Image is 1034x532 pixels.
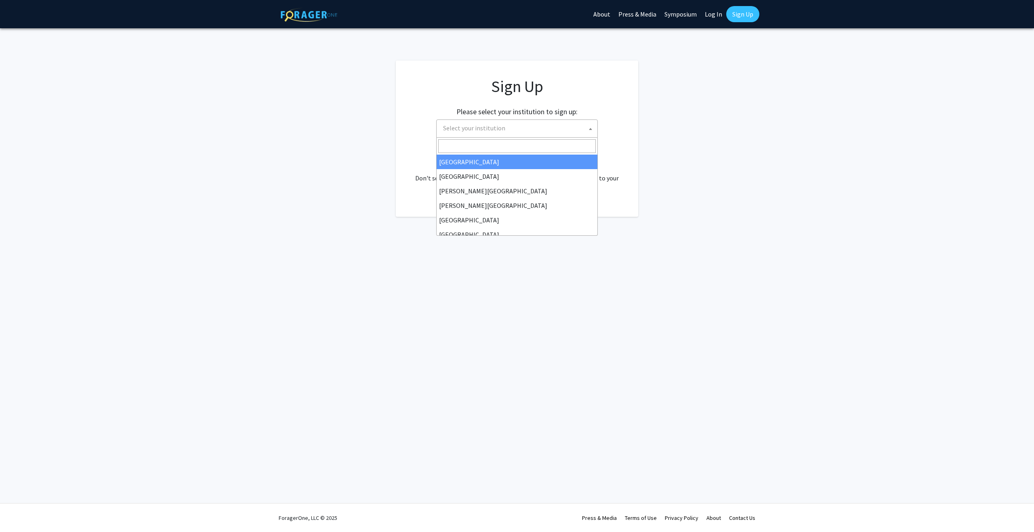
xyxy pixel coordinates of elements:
[443,124,505,132] span: Select your institution
[438,139,596,153] input: Search
[281,8,337,22] img: ForagerOne Logo
[436,119,598,138] span: Select your institution
[437,227,597,242] li: [GEOGRAPHIC_DATA]
[582,514,617,522] a: Press & Media
[279,504,337,532] div: ForagerOne, LLC © 2025
[437,184,597,198] li: [PERSON_NAME][GEOGRAPHIC_DATA]
[706,514,721,522] a: About
[729,514,755,522] a: Contact Us
[440,120,597,136] span: Select your institution
[6,496,34,526] iframe: Chat
[412,77,622,96] h1: Sign Up
[437,155,597,169] li: [GEOGRAPHIC_DATA]
[437,198,597,213] li: [PERSON_NAME][GEOGRAPHIC_DATA]
[726,6,759,22] a: Sign Up
[437,213,597,227] li: [GEOGRAPHIC_DATA]
[625,514,657,522] a: Terms of Use
[412,154,622,193] div: Already have an account? . Don't see your institution? about bringing ForagerOne to your institut...
[456,107,578,116] h2: Please select your institution to sign up:
[437,169,597,184] li: [GEOGRAPHIC_DATA]
[665,514,698,522] a: Privacy Policy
